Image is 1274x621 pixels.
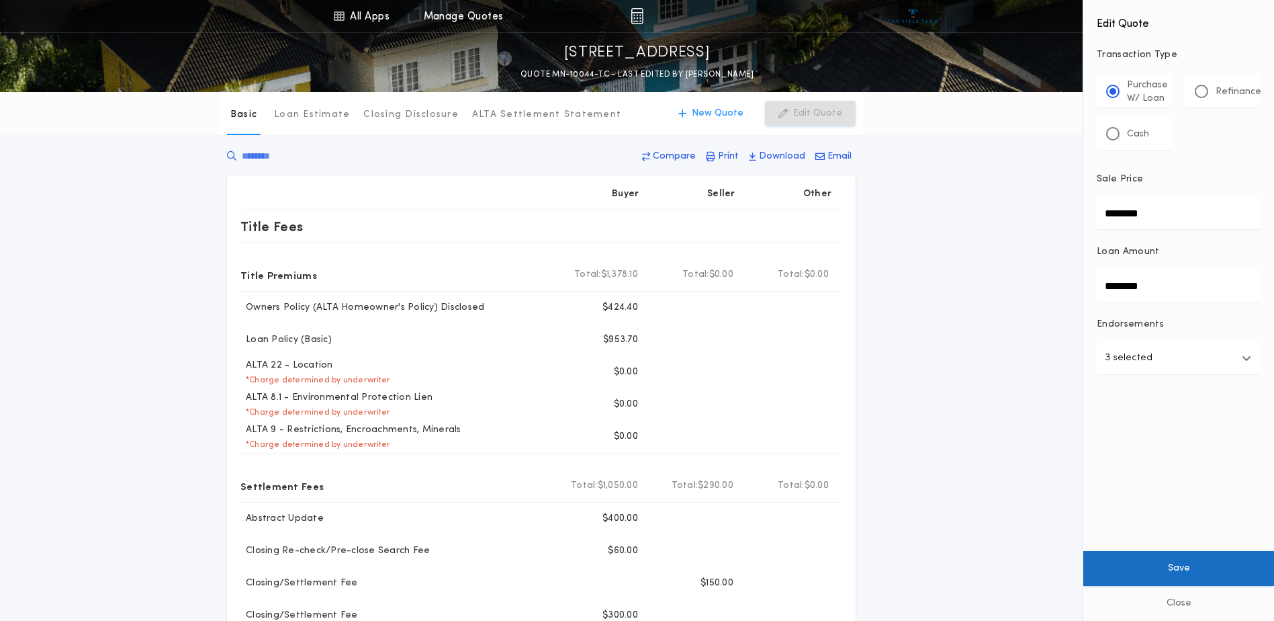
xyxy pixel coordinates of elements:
[1083,551,1274,586] button: Save
[240,440,390,450] p: * Charge determined by underwriter
[1097,342,1261,374] button: 3 selected
[1097,173,1143,186] p: Sale Price
[230,108,257,122] p: Basic
[601,268,638,282] span: $1,378.10
[700,577,733,590] p: $150.00
[805,479,829,493] span: $0.00
[702,144,743,169] button: Print
[564,42,711,64] p: [STREET_ADDRESS]
[698,479,733,493] span: $290.00
[240,423,461,437] p: ALTA 9 - Restrictions, Encroachments, Minerals
[638,144,700,169] button: Compare
[240,577,358,590] p: Closing/Settlement Fee
[614,398,638,411] p: $0.00
[665,101,757,126] button: New Quote
[1083,586,1274,621] button: Close
[602,512,638,526] p: $400.00
[805,268,829,282] span: $0.00
[811,144,856,169] button: Email
[692,107,743,120] p: New Quote
[240,359,333,372] p: ALTA 22 - Location
[778,479,805,493] b: Total:
[574,268,601,282] b: Total:
[240,375,390,386] p: * Charge determined by underwriter
[707,188,735,201] p: Seller
[363,108,459,122] p: Closing Disclosure
[240,216,304,237] p: Title Fees
[765,101,856,126] button: Edit Quote
[745,144,809,169] button: Download
[682,268,709,282] b: Total:
[888,9,938,23] img: vs-icon
[472,108,621,122] p: ALTA Settlement Statement
[598,479,638,493] span: $1,050.00
[240,264,317,286] p: Title Premiums
[603,333,638,347] p: $953.70
[1127,128,1149,141] p: Cash
[608,544,638,558] p: $60.00
[240,301,484,315] p: Owners Policy (ALTA Homeowner's Policy) Disclosed
[1097,245,1160,259] p: Loan Amount
[672,479,698,493] b: Total:
[653,150,696,163] p: Compare
[631,8,643,24] img: img
[614,430,638,444] p: $0.00
[1105,350,1152,366] p: 3 selected
[793,107,842,120] p: Edit Quote
[240,407,390,418] p: * Charge determined by underwriter
[759,150,805,163] p: Download
[240,475,324,497] p: Settlement Fees
[827,150,852,163] p: Email
[778,268,805,282] b: Total:
[602,301,638,315] p: $424.40
[240,512,324,526] p: Abstract Update
[1127,79,1168,106] p: Purchase W/ Loan
[803,188,831,201] p: Other
[1097,48,1261,62] p: Transaction Type
[612,188,639,201] p: Buyer
[571,479,598,493] b: Total:
[240,333,332,347] p: Loan Policy (Basic)
[1097,8,1261,32] h4: Edit Quote
[240,391,433,405] p: ALTA 8.1 - Environmental Protection Lien
[240,544,430,558] p: Closing Re-check/Pre-close Search Fee
[709,268,733,282] span: $0.00
[1097,318,1261,331] p: Endorsements
[274,108,350,122] p: Loan Estimate
[520,68,754,81] p: QUOTE MN-10044-TC - LAST EDITED BY [PERSON_NAME]
[1097,270,1261,302] input: Loan Amount
[1216,85,1261,99] p: Refinance
[718,150,739,163] p: Print
[1097,197,1261,229] input: Sale Price
[614,366,638,379] p: $0.00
